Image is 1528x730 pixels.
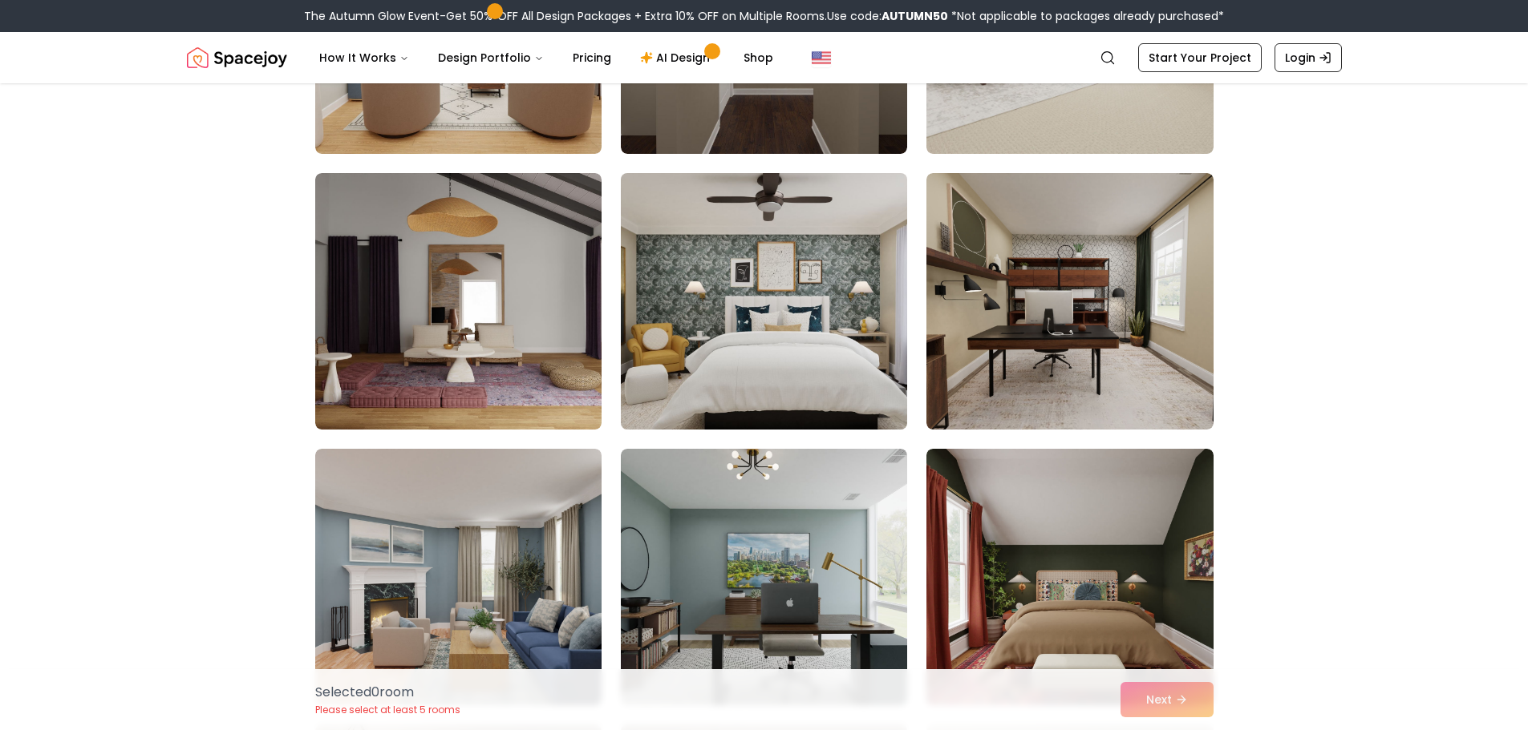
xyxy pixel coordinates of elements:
[731,42,786,74] a: Shop
[306,42,786,74] nav: Main
[315,449,602,705] img: Room room-7
[315,173,602,430] img: Room room-4
[812,48,831,67] img: United States
[315,704,460,716] p: Please select at least 5 rooms
[627,42,728,74] a: AI Design
[304,8,1224,24] div: The Autumn Glow Event-Get 50% OFF All Design Packages + Extra 10% OFF on Multiple Rooms.
[621,449,907,705] img: Room room-8
[948,8,1224,24] span: *Not applicable to packages already purchased*
[187,42,287,74] a: Spacejoy
[306,42,422,74] button: How It Works
[882,8,948,24] b: AUTUMN50
[425,42,557,74] button: Design Portfolio
[827,8,948,24] span: Use code:
[926,449,1213,705] img: Room room-9
[1138,43,1262,72] a: Start Your Project
[560,42,624,74] a: Pricing
[1275,43,1342,72] a: Login
[315,683,460,702] p: Selected 0 room
[187,32,1342,83] nav: Global
[614,167,914,436] img: Room room-5
[187,42,287,74] img: Spacejoy Logo
[926,173,1213,430] img: Room room-6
